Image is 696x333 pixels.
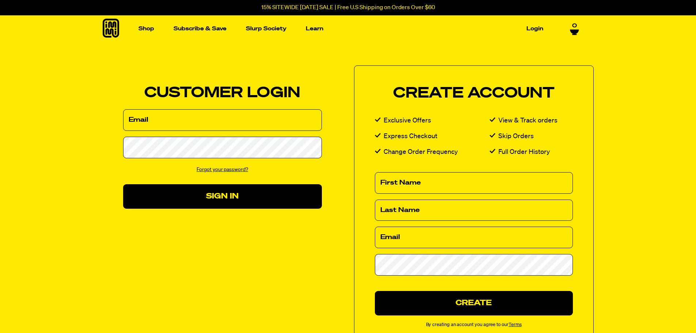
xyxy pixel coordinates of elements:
p: 15% SITEWIDE [DATE] SALE | Free U.S Shipping on Orders Over $60 [261,4,435,11]
span: 0 [572,20,577,27]
a: Learn [303,23,326,34]
input: Email [375,227,573,248]
a: Terms [509,322,522,327]
button: Sign In [123,184,322,209]
a: 0 [570,20,579,33]
input: Email [123,109,322,131]
input: First Name [375,172,573,194]
h2: Create Account [375,86,573,101]
a: Subscribe & Save [171,23,229,34]
a: Login [524,23,546,34]
input: Last Name [375,200,573,221]
li: View & Track orders [490,116,573,126]
li: Full Order History [490,147,573,158]
li: Exclusive Offers [375,116,490,126]
li: Change Order Frequency [375,147,490,158]
small: By creating an account you agree to our [375,321,573,329]
li: Skip Orders [490,131,573,142]
li: Express Checkout [375,131,490,142]
a: Forgot your password? [197,167,248,172]
a: Slurp Society [243,23,289,34]
nav: Main navigation [136,15,546,42]
h2: Customer Login [123,86,322,101]
a: Shop [136,23,157,34]
button: Create [375,291,573,315]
